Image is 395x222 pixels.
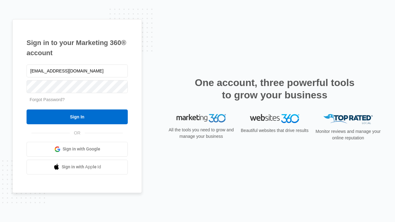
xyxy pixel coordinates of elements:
[314,128,383,141] p: Monitor reviews and manage your online reputation
[177,114,226,123] img: Marketing 360
[27,38,128,58] h1: Sign in to your Marketing 360® account
[323,114,373,124] img: Top Rated Local
[27,142,128,157] a: Sign in with Google
[63,146,100,152] span: Sign in with Google
[27,109,128,124] input: Sign In
[30,97,65,102] a: Forgot Password?
[240,127,309,134] p: Beautiful websites that drive results
[27,64,128,77] input: Email
[70,130,85,136] span: OR
[250,114,299,123] img: Websites 360
[193,76,356,101] h2: One account, three powerful tools to grow your business
[167,127,236,140] p: All the tools you need to grow and manage your business
[62,164,101,170] span: Sign in with Apple Id
[27,160,128,175] a: Sign in with Apple Id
